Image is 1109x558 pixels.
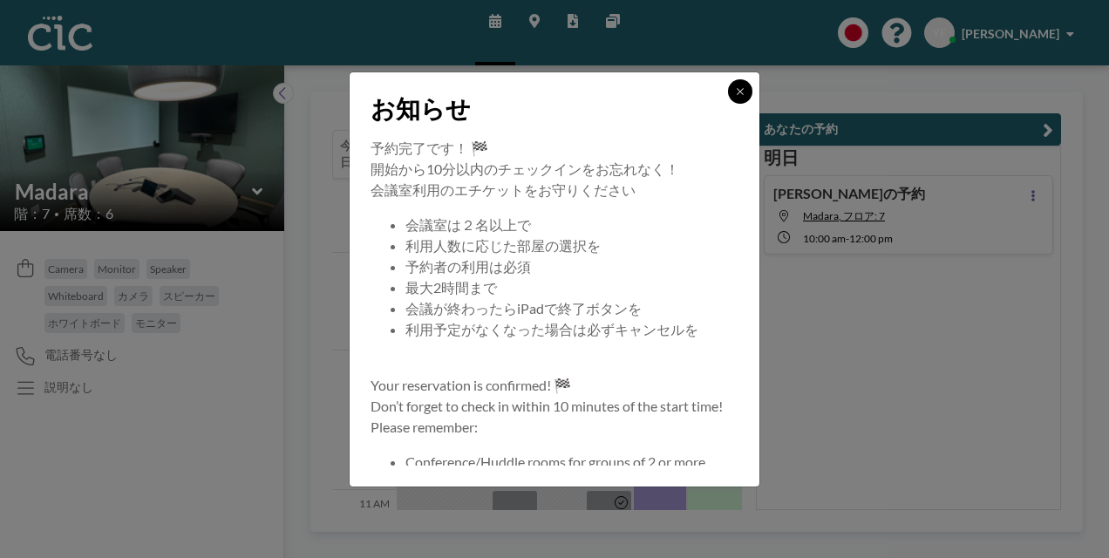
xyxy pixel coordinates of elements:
[371,93,471,124] span: お知らせ
[405,321,698,337] span: 利用予定がなくなった場合は必ずキャンセルを
[405,216,531,233] span: 会議室は２名以上で
[371,377,571,393] span: Your reservation is confirmed! 🏁
[371,398,723,414] span: Don’t forget to check in within 10 minutes of the start time!
[371,160,679,177] span: 開始から10分以内のチェックインをお忘れなく！
[371,418,478,435] span: Please remember:
[405,300,642,316] span: 会議が終わったらiPadで終了ボタンを
[371,181,636,198] span: 会議室利用のエチケットをお守りください
[405,453,705,470] span: Conference/Huddle rooms for groups of 2 or more
[405,258,531,275] span: 予約者の利用は必須
[405,237,601,254] span: 利用人数に応じた部屋の選択を
[371,139,488,156] span: 予約完了です！ 🏁
[405,279,497,296] span: 最大2時間まで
